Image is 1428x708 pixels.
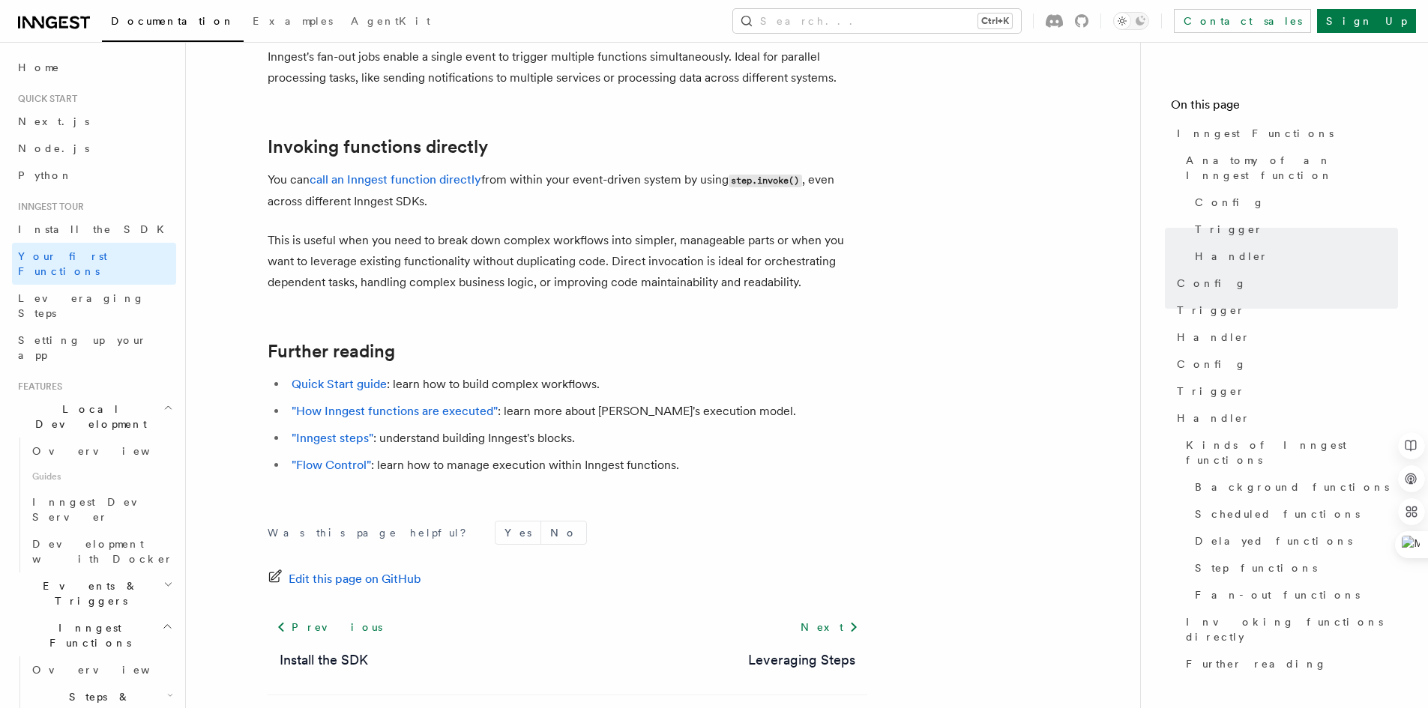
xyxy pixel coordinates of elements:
[1195,533,1352,548] span: Delayed functions
[1177,330,1250,345] span: Handler
[268,46,867,88] p: Inngest's fan-out jobs enable a single event to trigger multiple functions simultaneously. Ideal ...
[32,664,187,676] span: Overview
[32,538,173,565] span: Development with Docker
[1180,650,1398,677] a: Further reading
[351,15,430,27] span: AgentKit
[541,521,586,544] button: No
[1195,587,1360,602] span: Fan-out functions
[1195,506,1360,521] span: Scheduled functions
[1113,12,1149,30] button: Toggle dark mode
[1189,243,1398,270] a: Handler
[1186,656,1327,671] span: Further reading
[12,216,176,243] a: Install the SDK
[292,431,373,445] a: "Inngest steps"
[342,4,439,40] a: AgentKit
[1171,96,1398,120] h4: On this page
[1189,473,1398,500] a: Background functions
[26,530,176,572] a: Development with Docker
[1180,432,1398,473] a: Kinds of Inngest functions
[268,569,421,590] a: Edit this page on GitHub
[1189,189,1398,216] a: Config
[1171,324,1398,351] a: Handler
[12,135,176,162] a: Node.js
[1171,351,1398,378] a: Config
[12,327,176,369] a: Setting up your app
[32,496,160,523] span: Inngest Dev Server
[289,569,421,590] span: Edit this page on GitHub
[729,175,802,187] code: step.invoke()
[1177,126,1334,141] span: Inngest Functions
[792,614,867,641] a: Next
[1180,147,1398,189] a: Anatomy of an Inngest function
[26,488,176,530] a: Inngest Dev Server
[1186,438,1398,468] span: Kinds of Inngest functions
[12,54,176,81] a: Home
[268,136,488,157] a: Invoking functions directly
[1186,614,1398,644] span: Invoking functions directly
[287,455,867,476] li: : learn how to manage execution within Inngest functions.
[1177,303,1245,318] span: Trigger
[268,230,867,293] p: This is useful when you need to break down complex workflows into simpler, manageable parts or wh...
[12,614,176,656] button: Inngest Functions
[1171,378,1398,405] a: Trigger
[1177,357,1247,372] span: Config
[1171,120,1398,147] a: Inngest Functions
[287,374,867,395] li: : learn how to build complex workflows.
[1189,500,1398,527] a: Scheduled functions
[292,458,371,472] a: "Flow Control"
[1195,249,1268,264] span: Handler
[26,656,176,683] a: Overview
[280,650,368,671] a: Install the SDK
[1180,608,1398,650] a: Invoking functions directly
[268,525,477,540] p: Was this page helpful?
[310,172,481,187] a: call an Inngest function directly
[978,13,1012,28] kbd: Ctrl+K
[287,428,867,449] li: : understand building Inngest's blocks.
[268,169,867,212] p: You can from within your event-driven system by using , even across different Inngest SDKs.
[1171,270,1398,297] a: Config
[12,572,176,614] button: Events & Triggers
[12,402,163,432] span: Local Development
[32,445,187,457] span: Overview
[292,404,498,418] a: "How Inngest functions are executed"
[12,243,176,285] a: Your first Functions
[12,162,176,189] a: Python
[12,93,77,105] span: Quick start
[18,169,73,181] span: Python
[1189,554,1398,581] a: Step functions
[268,614,391,641] a: Previous
[18,115,89,127] span: Next.js
[26,438,176,465] a: Overview
[18,292,145,319] span: Leveraging Steps
[18,60,60,75] span: Home
[1171,405,1398,432] a: Handler
[1317,9,1416,33] a: Sign Up
[292,377,387,391] a: Quick Start guide
[1177,276,1247,291] span: Config
[495,521,540,544] button: Yes
[1177,411,1250,426] span: Handler
[268,341,395,362] a: Further reading
[1189,527,1398,554] a: Delayed functions
[1195,222,1263,237] span: Trigger
[18,142,89,154] span: Node.js
[287,401,867,422] li: : learn more about [PERSON_NAME]'s execution model.
[748,650,855,671] a: Leveraging Steps
[102,4,244,42] a: Documentation
[18,250,107,277] span: Your first Functions
[1189,581,1398,608] a: Fan-out functions
[1195,195,1265,210] span: Config
[26,465,176,488] span: Guides
[12,108,176,135] a: Next.js
[12,201,84,213] span: Inngest tour
[253,15,333,27] span: Examples
[1177,384,1245,399] span: Trigger
[244,4,342,40] a: Examples
[1174,9,1311,33] a: Contact sales
[1186,153,1398,183] span: Anatomy of an Inngest function
[12,438,176,572] div: Local Development
[1195,560,1317,575] span: Step functions
[111,15,235,27] span: Documentation
[12,381,62,393] span: Features
[1189,216,1398,243] a: Trigger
